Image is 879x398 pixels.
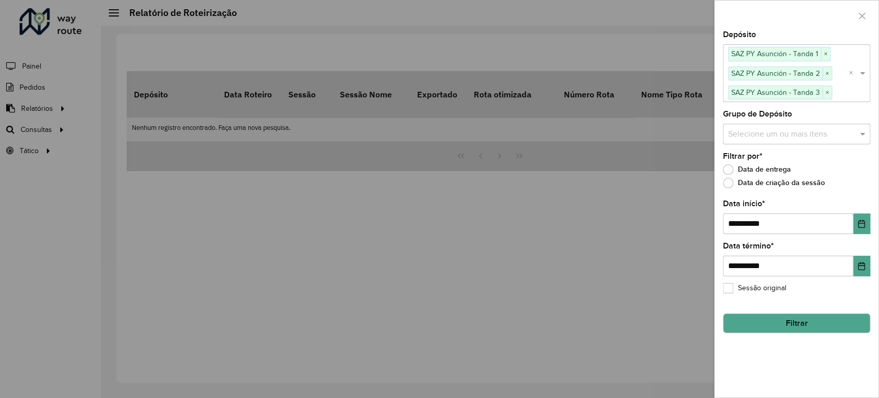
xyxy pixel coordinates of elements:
[723,240,774,252] label: Data término
[849,67,857,79] span: Clear all
[723,28,756,41] label: Depósito
[723,313,870,333] button: Filtrar
[853,256,870,276] button: Choose Date
[821,48,830,60] span: ×
[723,164,791,175] label: Data de entrega
[729,47,821,60] span: SAZ PY Asunción - Tanda 1
[729,86,822,98] span: SAZ PY Asunción - Tanda 3
[723,150,763,162] label: Filtrar por
[723,178,825,188] label: Data de criação da sessão
[723,197,765,210] label: Data início
[723,283,786,293] label: Sessão original
[723,108,792,120] label: Grupo de Depósito
[853,213,870,234] button: Choose Date
[822,87,832,99] span: ×
[729,67,822,79] span: SAZ PY Asunción - Tanda 2
[822,68,832,80] span: ×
